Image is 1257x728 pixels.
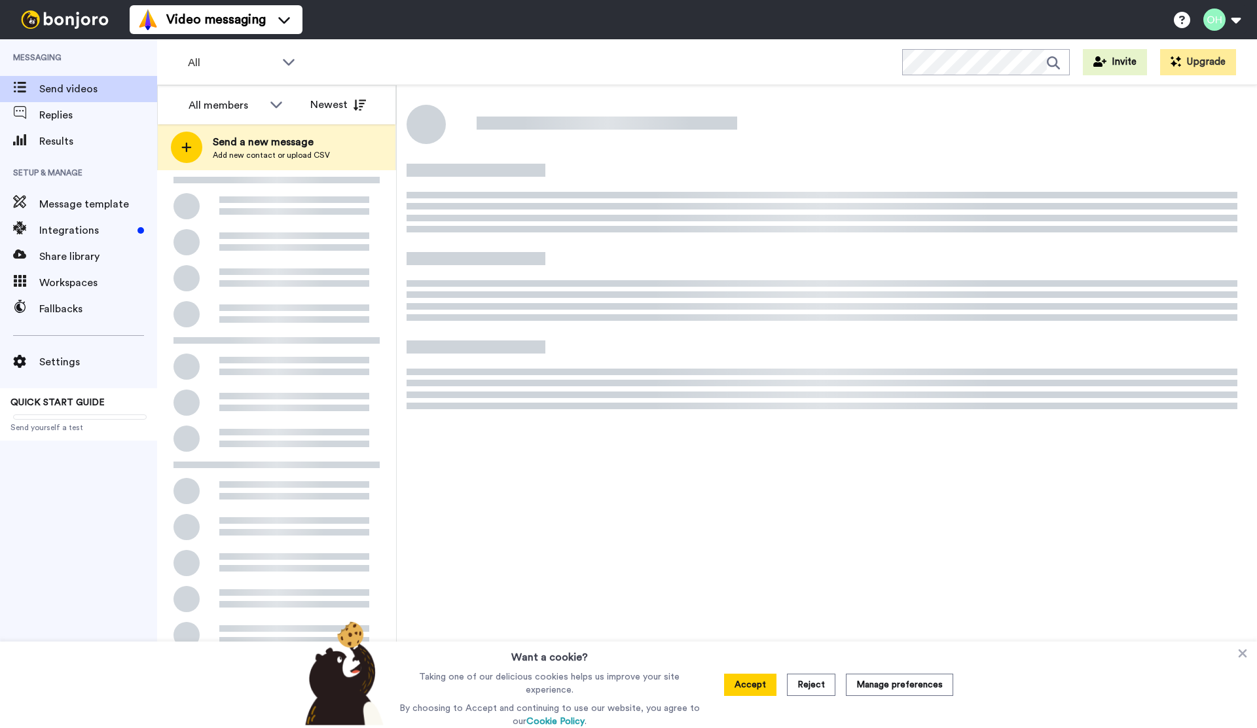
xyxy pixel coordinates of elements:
button: Newest [301,92,376,118]
span: Message template [39,196,157,212]
span: All [188,55,276,71]
img: bear-with-cookie.png [293,621,390,725]
h3: Want a cookie? [511,642,588,665]
div: All members [189,98,263,113]
span: Integrations [39,223,132,238]
span: Video messaging [166,10,266,29]
span: Results [39,134,157,149]
a: Cookie Policy [526,717,585,726]
span: QUICK START GUIDE [10,398,105,407]
span: Add new contact or upload CSV [213,150,330,160]
span: Share library [39,249,157,264]
img: vm-color.svg [137,9,158,30]
p: Taking one of our delicious cookies helps us improve your site experience. [396,670,703,697]
span: Send a new message [213,134,330,150]
span: Settings [39,354,157,370]
p: By choosing to Accept and continuing to use our website, you agree to our . [396,702,703,728]
span: Workspaces [39,275,157,291]
span: Fallbacks [39,301,157,317]
button: Accept [724,674,776,696]
button: Reject [787,674,835,696]
span: Replies [39,107,157,123]
button: Invite [1083,49,1147,75]
img: bj-logo-header-white.svg [16,10,114,29]
button: Manage preferences [846,674,953,696]
span: Send yourself a test [10,422,147,433]
span: Send videos [39,81,157,97]
button: Upgrade [1160,49,1236,75]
